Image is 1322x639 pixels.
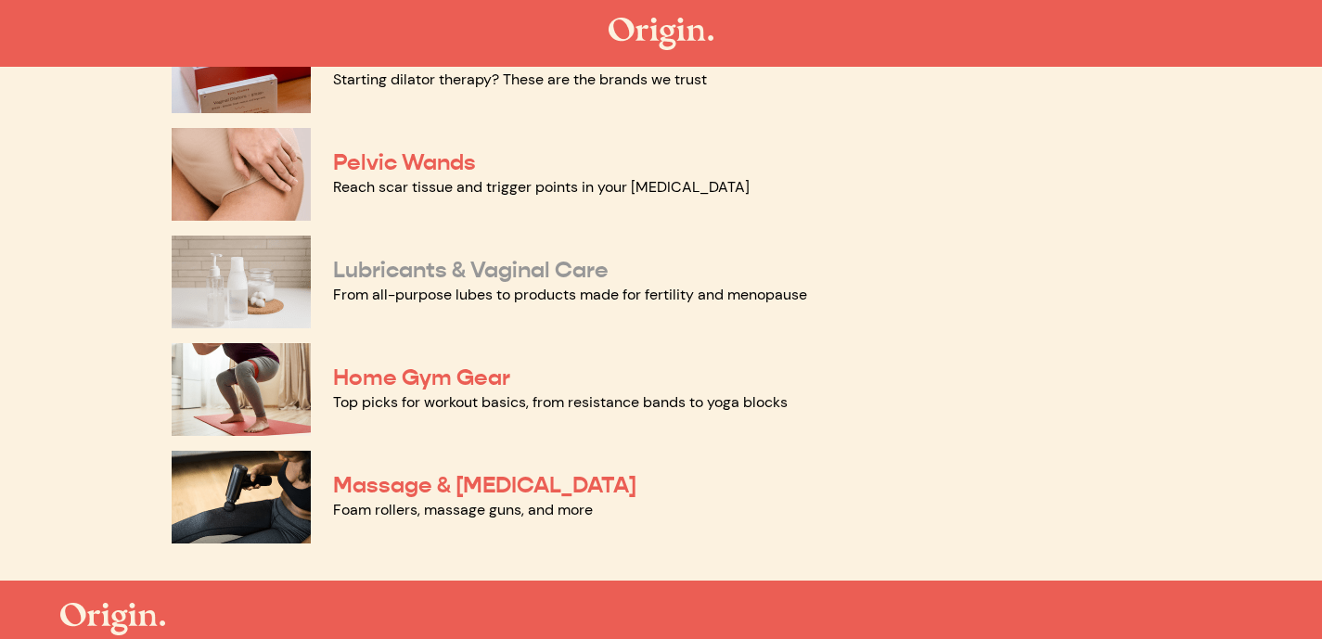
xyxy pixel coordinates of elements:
[333,148,476,176] a: Pelvic Wands
[333,364,510,391] a: Home Gym Gear
[172,343,311,436] img: Home Gym Gear
[172,128,311,221] img: Pelvic Wands
[333,177,750,197] a: Reach scar tissue and trigger points in your [MEDICAL_DATA]
[333,285,807,304] a: From all-purpose lubes to products made for fertility and menopause
[333,500,593,519] a: Foam rollers, massage guns, and more
[172,236,311,328] img: Lubricants & Vaginal Care
[172,451,311,543] img: Massage & Myofascial Release
[60,603,165,635] img: The Origin Shop
[333,70,707,89] a: Starting dilator therapy? These are the brands we trust
[333,471,636,499] a: Massage & [MEDICAL_DATA]
[333,392,788,412] a: Top picks for workout basics, from resistance bands to yoga blocks
[609,18,713,50] img: The Origin Shop
[333,256,609,284] a: Lubricants & Vaginal Care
